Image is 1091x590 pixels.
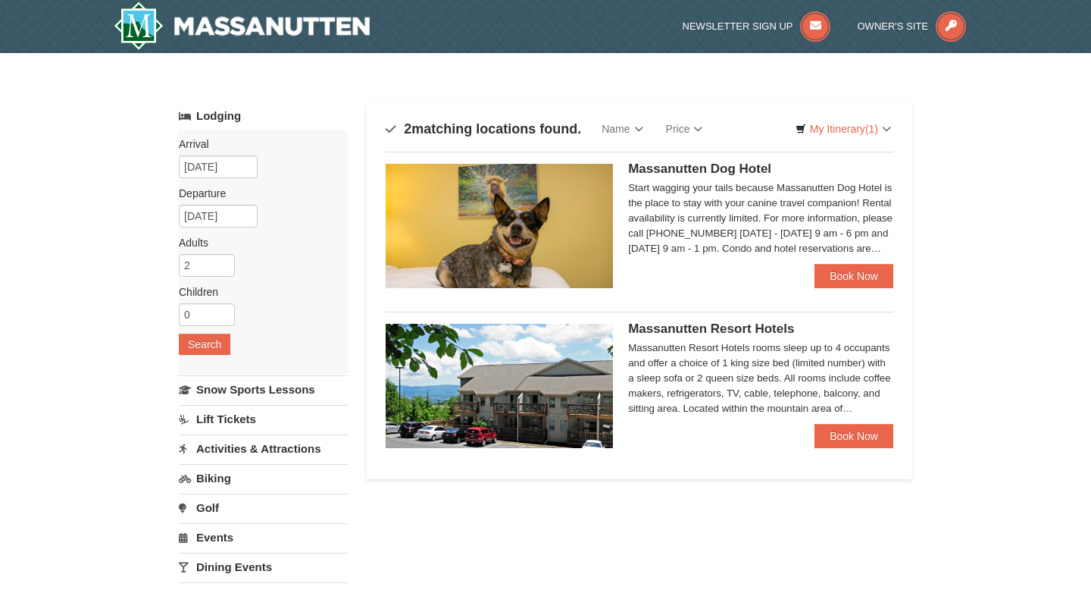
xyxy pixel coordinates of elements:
[179,405,348,433] a: Lift Tickets
[386,164,613,288] img: 27428181-5-81c892a3.jpg
[114,2,370,50] img: Massanutten Resort Logo
[179,334,230,355] button: Search
[628,341,893,416] div: Massanutten Resort Hotels rooms sleep up to 4 occupants and offer a choice of 1 king size bed (li...
[628,162,771,176] span: Massanutten Dog Hotel
[683,20,793,32] span: Newsletter Sign Up
[814,424,893,448] a: Book Now
[179,235,336,250] label: Adults
[179,137,336,152] label: Arrival
[590,114,654,144] a: Name
[814,264,893,288] a: Book Now
[628,322,794,336] span: Massanutten Resort Hotels
[683,20,831,32] a: Newsletter Sign Up
[179,284,336,300] label: Children
[386,324,613,448] img: 19219026-1-e3b4ac8e.jpg
[179,464,348,492] a: Biking
[179,494,348,522] a: Golf
[179,553,348,581] a: Dining Events
[179,435,348,463] a: Activities & Attractions
[179,186,336,201] label: Departure
[179,102,348,130] a: Lodging
[179,523,348,551] a: Events
[858,20,967,32] a: Owner's Site
[179,375,348,403] a: Snow Sports Lessons
[655,114,714,144] a: Price
[114,2,370,50] a: Massanutten Resort
[786,118,901,140] a: My Itinerary(1)
[865,123,878,135] span: (1)
[628,180,893,256] div: Start wagging your tails because Massanutten Dog Hotel is the place to stay with your canine trav...
[858,20,929,32] span: Owner's Site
